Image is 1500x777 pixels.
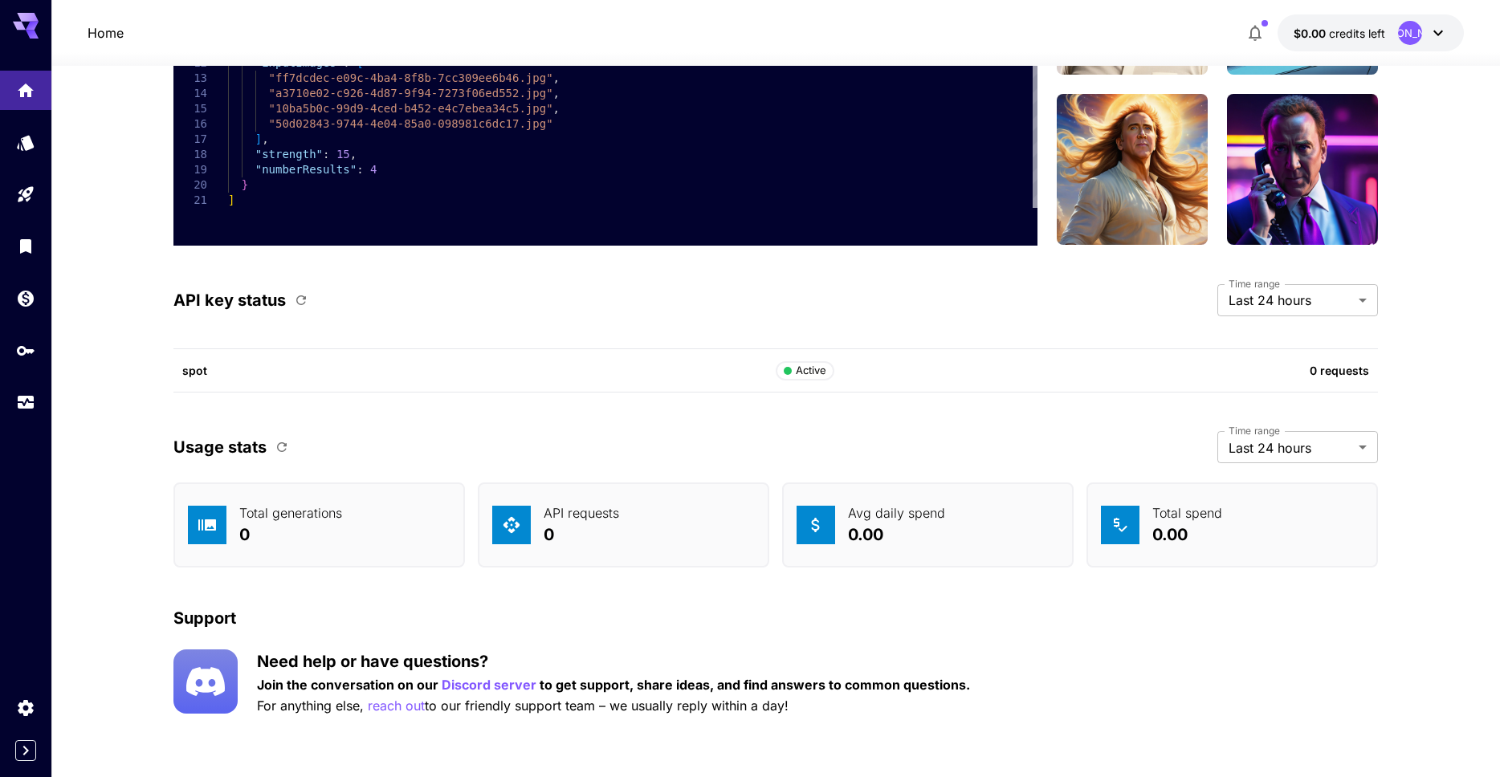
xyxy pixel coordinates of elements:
p: Support [173,606,236,630]
div: 17 [173,132,207,147]
span: : [357,163,363,176]
p: Usage stats [173,435,267,459]
span: Last 24 hours [1229,438,1352,458]
p: 0.00 [848,523,945,547]
span: 4 [370,163,377,176]
p: Join the conversation on our to get support, share ideas, and find answers to common questions. [257,675,970,695]
span: "a3710e02-c926-4d87-9f94-7273f06ed552.jpg" [269,87,553,100]
span: "numberResults" [255,163,357,176]
nav: breadcrumb [88,23,124,43]
p: Total generations [239,503,342,523]
span: 15 [336,148,350,161]
div: Library [16,236,35,256]
p: For anything else, to our friendly support team – we usually reply within a day! [257,696,970,716]
span: ] [255,132,262,145]
span: , [553,87,560,100]
span: "strength" [255,148,323,161]
label: Time range [1229,277,1280,291]
p: Need help or have questions? [257,649,970,673]
span: , [553,71,560,84]
div: 21 [173,193,207,208]
span: , [350,148,357,161]
p: API requests [544,503,619,523]
p: 0.00 [1152,523,1222,547]
span: credits left [1329,26,1385,40]
p: spot [182,362,776,379]
div: 20 [173,177,207,193]
span: ] [228,193,234,206]
p: 0 [544,523,619,547]
div: $0.00 [1294,25,1385,42]
button: Expand sidebar [15,740,36,761]
p: Avg daily spend [848,503,945,523]
div: Active [784,363,826,379]
span: "ff7dcdec-e09c-4ba4-8f8b-7cc309ee6b46.jpg" [269,71,553,84]
p: 0 requests [1013,362,1369,379]
div: Playground [16,185,35,205]
div: API Keys [16,340,35,360]
img: man rwre long hair, enjoying sun and wind` - Style: `Fantasy art [1057,94,1208,245]
div: Wallet [16,288,35,308]
div: [PERSON_NAME] [1398,21,1422,45]
div: 16 [173,116,207,132]
button: Discord server [442,675,536,695]
span: $0.00 [1294,26,1329,40]
div: Home [16,75,35,96]
span: "10ba5b0c-99d9-4ced-b452-e4c7ebea34c5.jpg" [269,102,553,115]
p: Total spend [1152,503,1222,523]
div: 14 [173,86,207,101]
div: 19 [173,162,207,177]
div: Settings [16,698,35,718]
div: 18 [173,147,207,162]
button: reach out [368,696,425,716]
img: closeup man rwre on the phone, wearing a suit [1227,94,1378,245]
div: Models [16,132,35,153]
span: } [242,178,248,191]
a: Home [88,23,124,43]
span: : [323,148,329,161]
div: 15 [173,101,207,116]
div: Usage [16,393,35,413]
span: , [262,132,268,145]
span: , [553,102,560,115]
div: 13 [173,71,207,86]
span: Last 24 hours [1229,291,1352,310]
p: 0 [239,523,342,547]
button: $0.00[PERSON_NAME] [1278,14,1464,51]
p: API key status [173,288,286,312]
label: Time range [1229,424,1280,437]
span: "50d02843-9744-4e04-85a0-098981c6dc17.jpg" [269,117,553,130]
